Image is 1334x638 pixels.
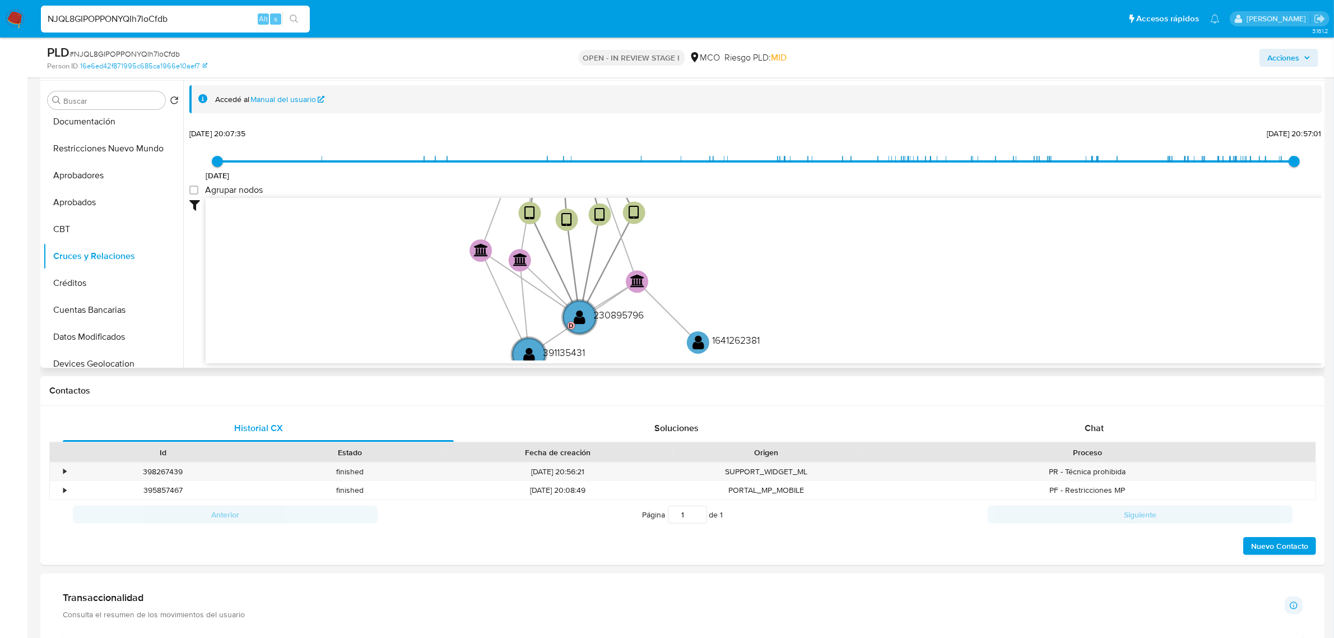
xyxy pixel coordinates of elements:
[205,184,263,196] span: Agrupar nodos
[77,447,248,458] div: Id
[47,43,69,61] b: PLD
[1251,538,1308,554] span: Nuevo Contacto
[43,243,183,270] button: Cruces y Relaciones
[451,447,665,458] div: Fecha de creación
[689,52,721,64] div: MCO
[654,422,699,434] span: Soluciones
[1243,537,1316,555] button: Nuevo Contacto
[1210,14,1220,24] a: Notificaciones
[681,447,852,458] div: Origen
[594,308,644,322] text: 230895796
[543,345,585,359] text: 391135431
[206,170,230,181] span: [DATE]
[988,506,1293,524] button: Siguiente
[513,253,528,266] text: 
[43,135,183,162] button: Restricciones Nuevo Mundo
[170,96,179,108] button: Volver al orden por defecto
[524,205,535,221] text: 
[630,274,645,288] text: 
[43,216,183,243] button: CBT
[673,481,859,500] div: PORTAL_MP_MOBILE
[73,506,378,524] button: Anterior
[523,346,535,362] text: 
[43,323,183,350] button: Datos Modificados
[69,463,256,481] div: 398267439
[443,481,673,500] div: [DATE] 20:08:49
[264,447,435,458] div: Estado
[274,13,277,24] span: s
[63,96,161,106] input: Buscar
[859,481,1316,500] div: PF - Restricciones MP
[1259,49,1318,67] button: Acciones
[1267,49,1299,67] span: Acciones
[63,485,66,496] div: •
[1314,13,1326,25] a: Salir
[1312,26,1328,35] span: 3.161.2
[69,48,180,59] span: # NJQL8GIPOPPONYQIh7loCfdb
[52,96,61,105] button: Buscar
[474,243,489,257] text: 
[859,463,1316,481] div: PR - Técnica prohibida
[69,481,256,500] div: 395857467
[43,270,183,297] button: Créditos
[579,50,685,66] p: OPEN - IN REVIEW STAGE I
[1247,13,1310,24] p: marcela.perdomo@mercadolibre.com.co
[63,466,66,477] div: •
[189,128,245,139] span: [DATE] 20:07:35
[43,162,183,189] button: Aprobadores
[80,61,207,71] a: 16e6ed42f871995c685ca1966e10aef7
[234,422,283,434] span: Historial CX
[49,385,1316,396] h1: Contactos
[574,309,586,325] text: 
[561,212,572,228] text: 
[43,189,183,216] button: Aprobados
[692,334,704,350] text: 
[43,108,183,135] button: Documentación
[282,11,305,27] button: search-icon
[43,350,183,377] button: Devices Geolocation
[643,506,723,524] span: Página de
[569,321,574,331] text: D
[1085,422,1104,434] span: Chat
[725,52,787,64] span: Riesgo PLD:
[673,463,859,481] div: SUPPORT_WIDGET_ML
[47,61,78,71] b: Person ID
[189,186,198,195] input: Agrupar nodos
[43,297,183,323] button: Cuentas Bancarias
[251,94,325,105] a: Manual del usuario
[721,509,723,520] span: 1
[41,12,310,26] input: Buscar usuario o caso...
[867,447,1308,458] div: Proceso
[256,481,443,500] div: finished
[1267,128,1321,139] span: [DATE] 20:57:01
[259,13,268,24] span: Alt
[629,205,639,221] text: 
[443,463,673,481] div: [DATE] 20:56:21
[712,333,760,347] text: 1641262381
[215,94,249,105] span: Accedé al
[594,206,605,223] text: 
[1136,13,1199,25] span: Accesos rápidos
[256,463,443,481] div: finished
[771,51,787,64] span: MID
